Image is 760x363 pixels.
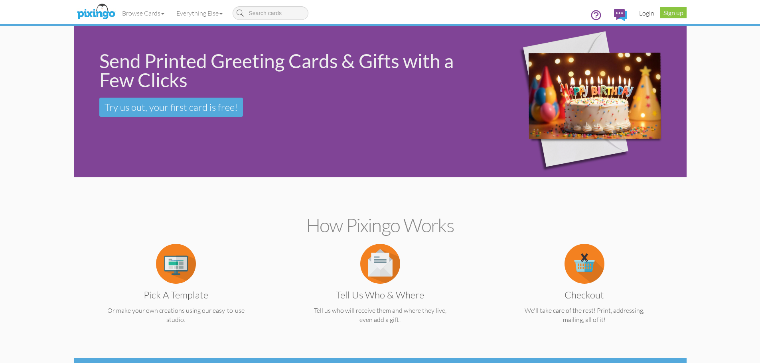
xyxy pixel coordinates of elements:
h3: Pick a Template [95,290,257,300]
a: Login [633,3,660,23]
a: Tell us Who & Where Tell us who will receive them and where they live, even add a gift! [294,259,467,324]
img: item.alt [156,244,196,284]
h3: Tell us Who & Where [300,290,461,300]
input: Search cards [233,6,308,20]
a: Checkout We'll take care of the rest! Print, addressing, mailing, all of it! [498,259,671,324]
img: pixingo logo [75,2,117,22]
img: comments.svg [614,9,627,21]
img: item.alt [360,244,400,284]
p: Tell us who will receive them and where they live, even add a gift! [294,306,467,324]
a: Try us out, your first card is free! [99,98,243,117]
h2: How Pixingo works [88,215,673,236]
a: Browse Cards [116,3,170,23]
p: We'll take care of the rest! Print, addressing, mailing, all of it! [498,306,671,324]
a: Everything Else [170,3,229,23]
span: Try us out, your first card is free! [105,101,238,113]
p: Or make your own creations using our easy-to-use studio. [89,306,263,324]
img: item.alt [565,244,604,284]
a: Pick a Template Or make your own creations using our easy-to-use studio. [89,259,263,324]
div: Send Printed Greeting Cards & Gifts with a Few Clicks [99,51,476,90]
img: 756575c7-7eac-4d68-b443-8019490cf74f.png [489,15,681,189]
h3: Checkout [504,290,665,300]
a: Sign up [660,7,687,18]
